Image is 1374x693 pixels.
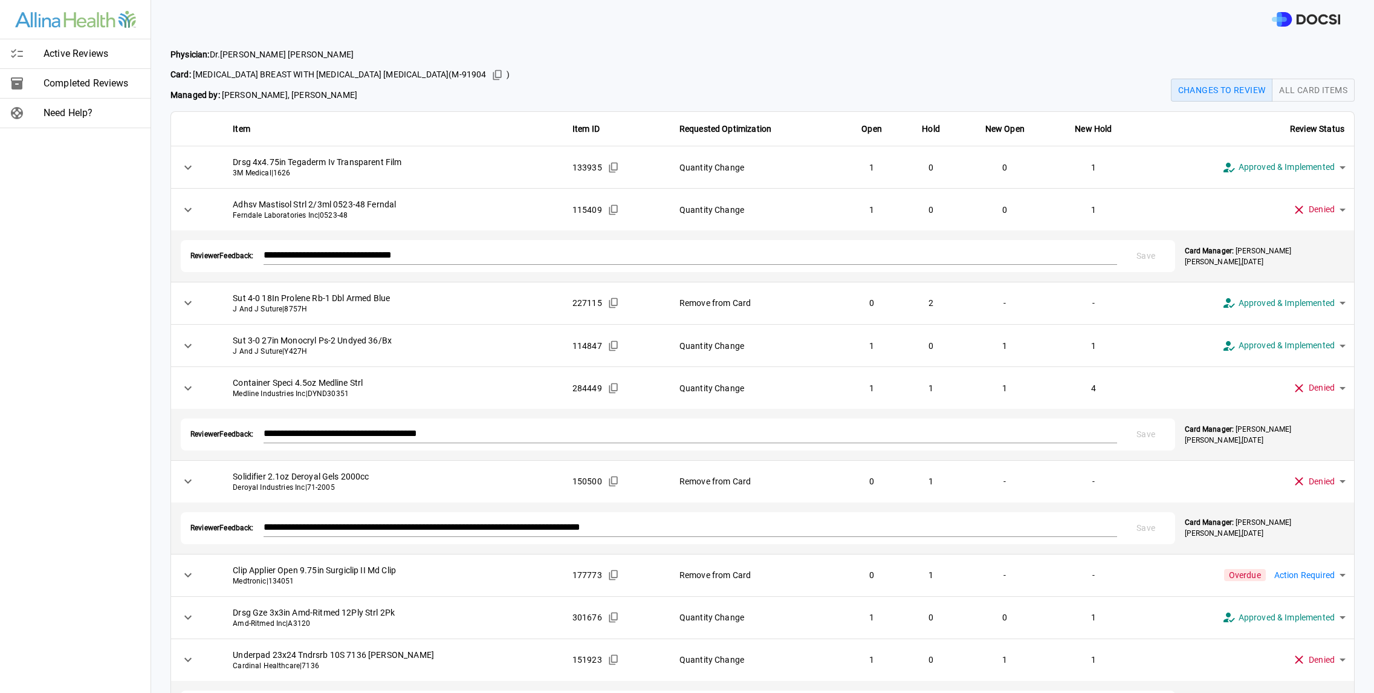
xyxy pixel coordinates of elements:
span: Denied [1309,203,1335,216]
span: Clip Applier Open 9.75in Surgiclip II Md Clip [233,564,553,576]
td: 1 [841,596,902,639]
td: 1 [1050,639,1137,681]
span: Dr. [PERSON_NAME] [PERSON_NAME] [170,48,510,61]
span: Denied [1309,653,1335,667]
span: [MEDICAL_DATA] BREAST WITH [MEDICAL_DATA] [MEDICAL_DATA] ( M-91904 ) [170,66,510,84]
span: 3M Medical | 1626 [233,168,553,178]
div: Action Required [1266,558,1354,592]
span: Completed Reviews [44,76,141,91]
button: Copied! [604,651,623,669]
button: Copied! [604,158,623,177]
span: Underpad 23x24 Tndrsrb 10S 7136 [PERSON_NAME] [233,649,553,661]
td: 0 [841,460,902,503]
td: - [960,282,1051,324]
span: 177773 [572,569,602,581]
td: 2 [902,282,960,324]
strong: New Hold [1075,124,1112,134]
span: Drsg 4x4.75in Tegaderm Iv Transparent Film [233,156,553,168]
strong: Card Manager: [1185,247,1234,255]
td: - [1050,460,1137,503]
td: 0 [902,189,960,231]
div: Denied [1283,192,1354,227]
span: Overdue [1224,569,1266,581]
td: 1 [902,554,960,596]
td: Quantity Change [670,146,841,189]
img: DOCSI Logo [1272,12,1340,27]
td: - [1050,554,1137,596]
span: 150500 [572,475,602,487]
strong: Card Manager: [1185,518,1234,527]
strong: Managed by: [170,90,220,100]
strong: Card: [170,70,191,79]
td: 0 [960,596,1051,639]
td: Quantity Change [670,189,841,231]
td: 1 [960,325,1051,367]
div: Approved & Implemented [1213,328,1354,363]
td: Quantity Change [670,596,841,639]
button: Copied! [604,608,623,626]
div: Denied [1283,643,1354,677]
td: 0 [841,282,902,324]
strong: Requested Optimization [679,124,771,134]
td: Quantity Change [670,325,841,367]
td: 1 [841,639,902,681]
span: Sut 3-0 27in Monocryl Ps-2 Undyed 36/Bx [233,334,553,346]
button: Copied! [488,66,507,84]
span: Drsg Gze 3x3in Amd-Ritmed 12Ply Strl 2Pk [233,607,553,619]
strong: Review Status [1290,124,1344,134]
td: 0 [841,554,902,596]
td: Remove from Card [670,554,841,596]
td: 0 [902,325,960,367]
span: Approved & Implemented [1239,160,1335,174]
span: Amd-Ritmed Inc | A3120 [233,619,553,629]
span: Approved & Implemented [1239,339,1335,353]
span: Container Speci 4.5oz Medline Strl [233,377,553,389]
strong: Card Manager: [1185,425,1234,434]
td: 0 [960,189,1051,231]
p: [PERSON_NAME] [PERSON_NAME] , [DATE] [1185,517,1344,539]
td: 1 [841,367,902,409]
span: 284449 [572,382,602,394]
td: 4 [1050,367,1137,409]
button: Copied! [604,337,623,355]
span: Solidifier 2.1oz Deroyal Gels 2000cc [233,470,553,483]
td: - [1050,282,1137,324]
button: Changes to Review [1171,79,1273,102]
span: 301676 [572,611,602,623]
td: 1 [1050,146,1137,189]
span: Approved & Implemented [1239,296,1335,310]
td: 0 [902,639,960,681]
span: Reviewer Feedback: [190,523,254,533]
p: [PERSON_NAME] [PERSON_NAME] , [DATE] [1185,424,1344,446]
div: Denied [1283,464,1354,499]
strong: Open [861,124,882,134]
td: 1 [1050,596,1137,639]
span: Adhsv Mastisol Strl 2/3ml 0523-48 Ferndal [233,198,553,210]
td: 1 [902,460,960,503]
td: 1 [960,367,1051,409]
td: 1 [1050,189,1137,231]
td: 1 [841,325,902,367]
strong: Hold [922,124,940,134]
td: - [960,554,1051,596]
div: Approved & Implemented [1213,286,1354,320]
button: Copied! [604,566,623,584]
button: Copied! [604,472,623,490]
td: - [960,460,1051,503]
span: 151923 [572,654,602,666]
td: Quantity Change [670,639,841,681]
span: 114847 [572,340,602,352]
span: Denied [1309,475,1335,489]
p: [PERSON_NAME] [PERSON_NAME] , [DATE] [1185,246,1344,267]
span: Reviewer Feedback: [190,251,254,261]
button: All Card Items [1272,79,1355,102]
span: J And J Suture | Y427H [233,346,553,357]
td: Remove from Card [670,460,841,503]
span: Ferndale Laboratories Inc | 0523-48 [233,210,553,221]
td: 1 [1050,325,1137,367]
span: Cardinal Healthcare | 7136 [233,661,553,671]
span: Approved & Implemented [1239,611,1335,625]
button: Copied! [604,294,623,312]
td: 1 [841,146,902,189]
span: 133935 [572,161,602,174]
